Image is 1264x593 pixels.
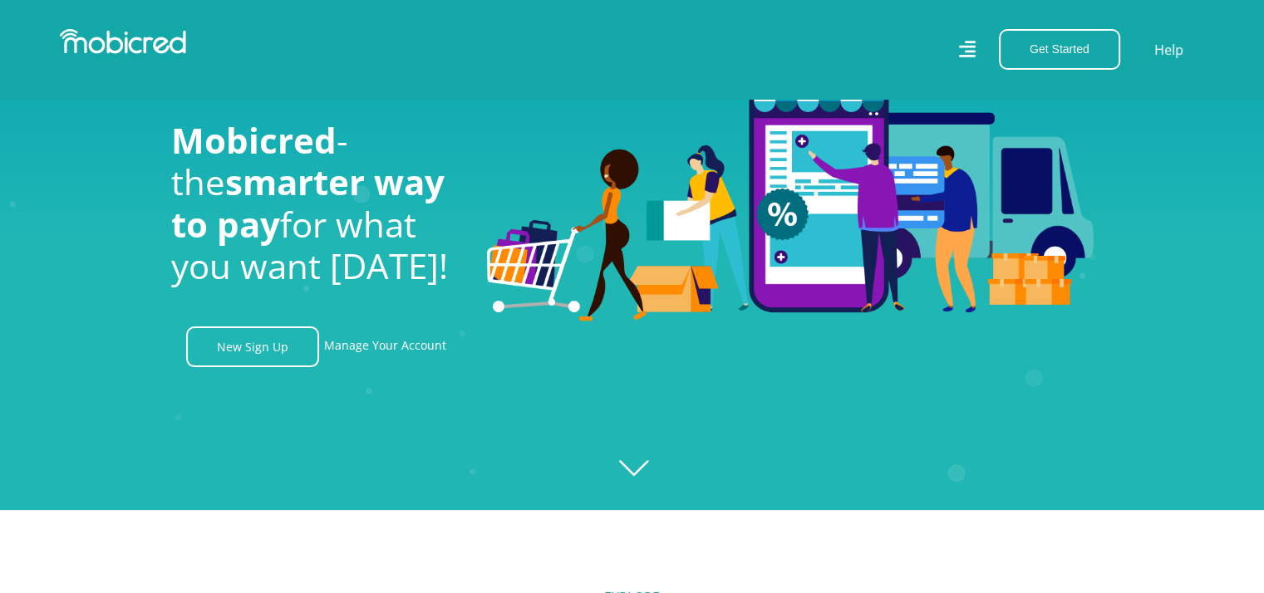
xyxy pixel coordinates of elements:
img: Welcome to Mobicred [487,60,1094,322]
h1: - the for what you want [DATE]! [171,120,462,287]
span: Mobicred [171,116,337,164]
a: New Sign Up [186,326,319,367]
button: Get Started [999,29,1120,70]
img: Mobicred [60,29,186,54]
a: Help [1153,39,1184,61]
a: Manage Your Account [324,326,446,367]
span: smarter way to pay [171,158,445,247]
